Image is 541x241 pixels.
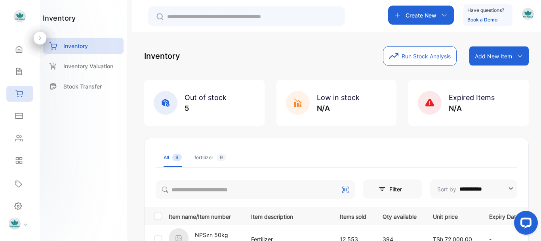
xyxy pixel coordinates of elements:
[388,6,454,25] button: Create New
[317,93,360,102] span: Low in stock
[63,62,113,70] p: Inventory Valuation
[433,211,473,221] p: Unit price
[43,78,124,94] a: Stock Transfer
[317,103,360,114] p: N/A
[9,218,21,229] img: profile
[43,58,124,74] a: Inventory Valuation
[437,185,456,193] p: Sort by
[522,8,534,20] img: avatar
[43,13,76,23] h1: inventory
[185,103,227,114] p: 5
[475,52,512,60] p: Add New Item
[63,82,102,91] p: Stock Transfer
[467,6,504,14] p: Have questions?
[195,231,228,239] p: NPSzn 50kg
[340,211,366,221] p: Items sold
[383,211,417,221] p: Qty available
[383,46,457,66] button: Run Stock Analysis
[430,179,517,199] button: Sort by
[172,154,182,161] span: 9
[406,11,436,19] p: Create New
[467,17,497,23] a: Book a Demo
[14,10,26,22] img: logo
[194,154,226,161] div: fertilizer
[508,208,541,241] iframe: LiveChat chat widget
[449,93,495,102] span: Expired Items
[144,50,180,62] p: Inventory
[63,42,88,50] p: Inventory
[169,211,241,221] p: Item name/Item number
[164,154,182,161] div: All
[449,103,495,114] p: N/A
[43,38,124,54] a: Inventory
[251,211,324,221] p: Item description
[489,211,519,221] p: Expiry Date
[217,154,226,161] span: 9
[522,6,534,25] button: avatar
[185,93,227,102] span: Out of stock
